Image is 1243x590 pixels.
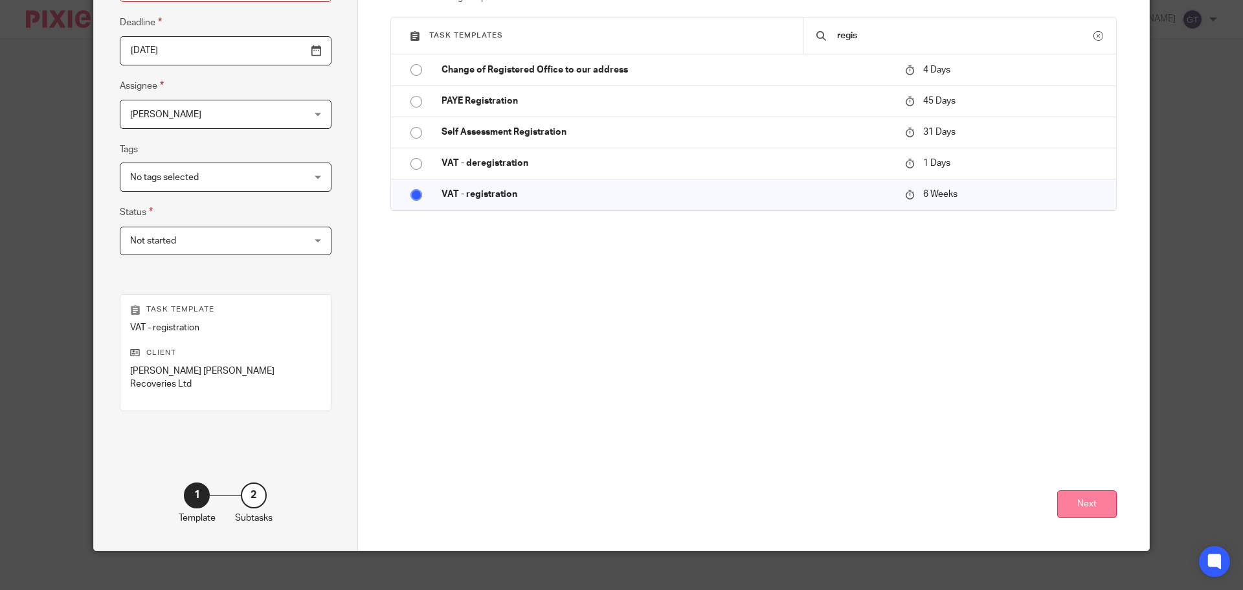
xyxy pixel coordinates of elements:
[130,321,321,334] p: VAT - registration
[923,65,950,74] span: 4 Days
[1057,490,1117,518] button: Next
[923,128,956,137] span: 31 Days
[184,482,210,508] div: 1
[442,126,892,139] p: Self Assessment Registration
[120,143,138,156] label: Tags
[923,190,957,199] span: 6 Weeks
[179,512,216,525] p: Template
[130,348,321,358] p: Client
[120,36,331,65] input: Pick a date
[442,157,892,170] p: VAT - deregistration
[120,205,153,220] label: Status
[923,96,956,106] span: 45 Days
[235,512,273,525] p: Subtasks
[120,78,164,93] label: Assignee
[130,304,321,315] p: Task template
[442,63,892,76] p: Change of Registered Office to our address
[120,15,162,30] label: Deadline
[836,28,1093,43] input: Search...
[442,188,892,201] p: VAT - registration
[130,110,201,119] span: [PERSON_NAME]
[130,173,199,182] span: No tags selected
[923,159,950,168] span: 1 Days
[130,236,176,245] span: Not started
[429,32,503,39] span: Task templates
[130,365,321,391] p: [PERSON_NAME] [PERSON_NAME] Recoveries Ltd
[241,482,267,508] div: 2
[442,95,892,108] p: PAYE Registration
